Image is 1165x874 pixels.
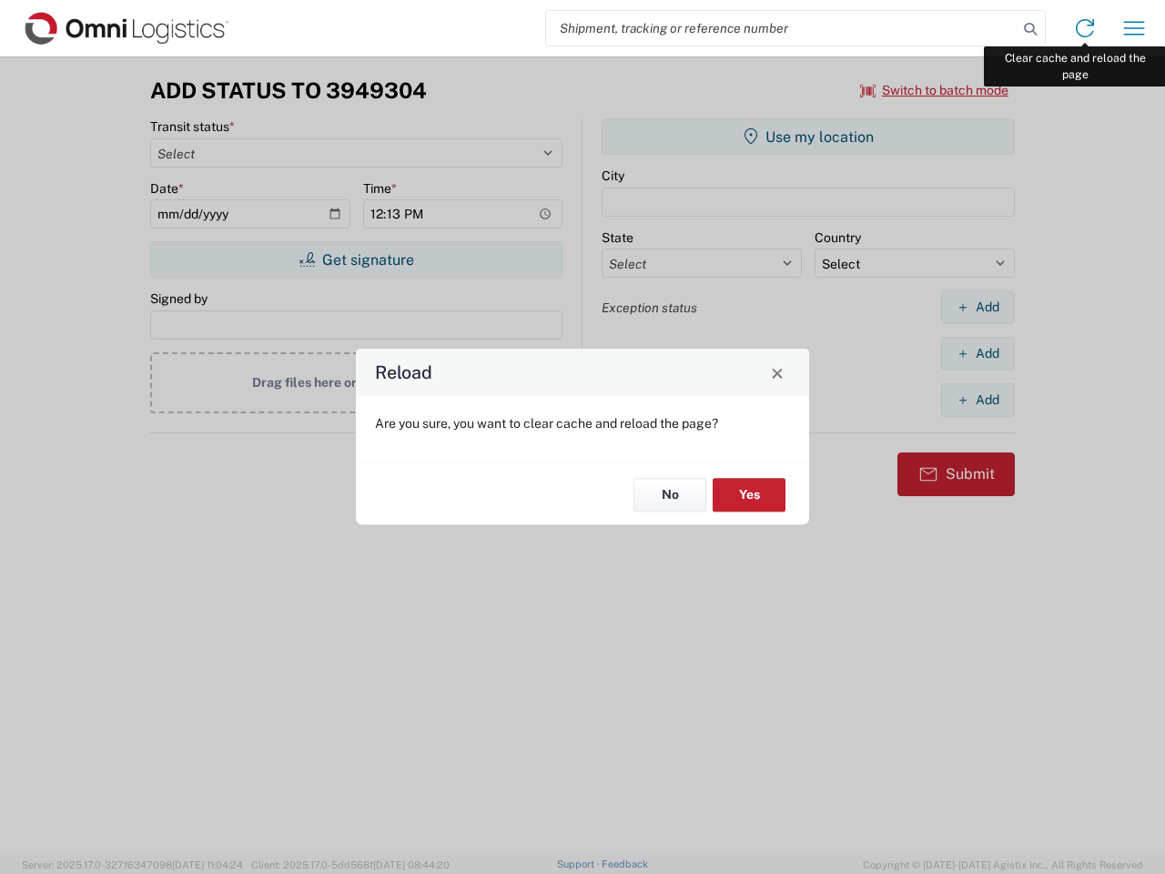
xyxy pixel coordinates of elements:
button: Yes [713,478,785,512]
button: No [633,478,706,512]
p: Are you sure, you want to clear cache and reload the page? [375,415,790,432]
input: Shipment, tracking or reference number [546,11,1018,46]
h4: Reload [375,360,432,386]
button: Close [765,360,790,385]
